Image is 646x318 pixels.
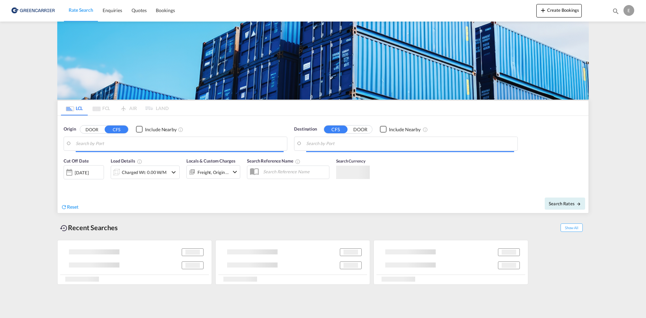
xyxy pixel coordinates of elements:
[186,158,236,164] span: Locals & Custom Charges
[612,7,619,17] div: icon-magnify
[76,139,284,149] input: Search by Port
[61,101,169,115] md-pagination-wrapper: Use the left and right arrow keys to navigate between tabs
[111,166,180,179] div: Charged Wt: 0.00 W/Micon-chevron-down
[61,204,78,211] div: icon-refreshReset
[198,168,229,177] div: Freight Origin Destination
[389,126,421,133] div: Include Nearby
[64,158,89,164] span: Cut Off Date
[324,126,348,133] button: CFS
[295,159,300,164] md-icon: Your search will be saved by the below given name
[545,198,585,210] button: Search Ratesicon-arrow-right
[58,116,588,213] div: Origin DOOR CFS Checkbox No InkUnchecked: Ignores neighbouring ports when fetching rates.Checked ...
[132,7,146,13] span: Quotes
[623,5,634,16] div: E
[539,6,547,14] md-icon: icon-plus 400-fg
[536,4,582,17] button: icon-plus 400-fgCreate Bookings
[10,3,56,18] img: b0b18ec08afe11efb1d4932555f5f09d.png
[612,7,619,15] md-icon: icon-magnify
[67,204,78,210] span: Reset
[294,126,317,133] span: Destination
[57,22,589,100] img: GreenCarrierFCL_LCL.png
[156,7,175,13] span: Bookings
[60,224,68,232] md-icon: icon-backup-restore
[136,126,177,133] md-checkbox: Checkbox No Ink
[61,101,88,115] md-tab-item: LCL
[64,179,69,188] md-datepicker: Select
[61,204,67,210] md-icon: icon-refresh
[64,165,104,179] div: [DATE]
[75,170,88,176] div: [DATE]
[145,126,177,133] div: Include Nearby
[247,158,300,164] span: Search Reference Name
[80,126,104,133] button: DOOR
[423,127,428,132] md-icon: Unchecked: Ignores neighbouring ports when fetching rates.Checked : Includes neighbouring ports w...
[186,165,240,179] div: Freight Origin Destinationicon-chevron-down
[64,126,76,133] span: Origin
[170,168,178,176] md-icon: icon-chevron-down
[306,139,514,149] input: Search by Port
[57,220,120,235] div: Recent Searches
[349,126,372,133] button: DOOR
[260,167,329,177] input: Search Reference Name
[105,126,128,133] button: CFS
[122,168,167,177] div: Charged Wt: 0.00 W/M
[231,168,239,176] md-icon: icon-chevron-down
[380,126,421,133] md-checkbox: Checkbox No Ink
[336,158,365,164] span: Search Currency
[576,202,581,206] md-icon: icon-arrow-right
[549,201,581,206] span: Search Rates
[103,7,122,13] span: Enquiries
[561,223,583,232] span: Show All
[137,159,142,164] md-icon: Chargeable Weight
[178,127,183,132] md-icon: Unchecked: Ignores neighbouring ports when fetching rates.Checked : Includes neighbouring ports w...
[111,158,142,164] span: Load Details
[69,7,93,13] span: Rate Search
